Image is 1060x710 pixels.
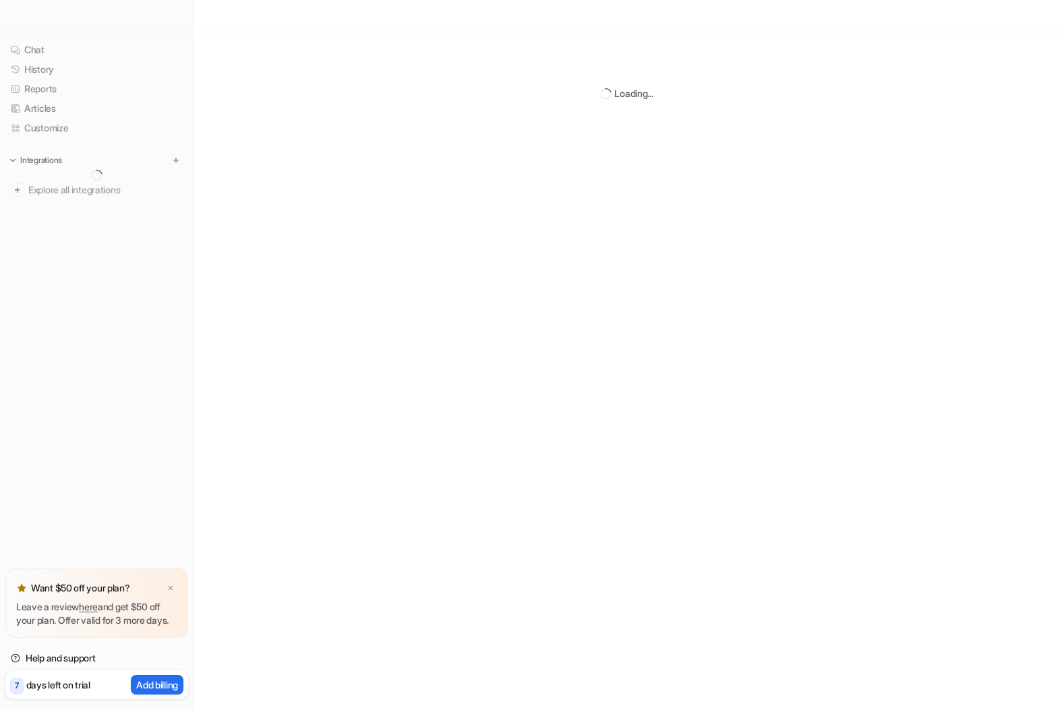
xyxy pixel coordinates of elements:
[5,40,188,59] a: Chat
[5,181,188,199] a: Explore all integrations
[5,99,188,118] a: Articles
[20,155,62,166] p: Integrations
[136,678,178,692] p: Add billing
[5,649,188,668] a: Help and support
[15,680,19,692] p: 7
[31,581,130,595] p: Want $50 off your plan?
[131,675,183,695] button: Add billing
[5,60,188,79] a: History
[5,154,66,167] button: Integrations
[28,179,183,201] span: Explore all integrations
[614,86,653,100] div: Loading...
[5,79,188,98] a: Reports
[171,156,181,165] img: menu_add.svg
[167,584,175,593] img: x
[79,601,98,612] a: here
[16,600,177,627] p: Leave a review and get $50 off your plan. Offer valid for 3 more days.
[11,183,24,197] img: explore all integrations
[8,156,18,165] img: expand menu
[16,583,27,593] img: star
[26,678,90,692] p: days left on trial
[5,119,188,137] a: Customize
